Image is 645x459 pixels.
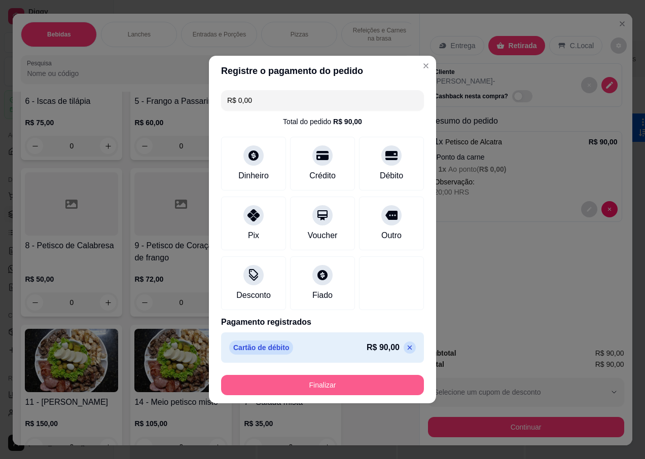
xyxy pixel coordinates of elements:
[236,289,271,301] div: Desconto
[380,170,403,182] div: Débito
[367,341,400,354] p: R$ 90,00
[381,230,402,242] div: Outro
[221,316,424,328] p: Pagamento registrados
[221,375,424,395] button: Finalizar
[227,90,418,110] input: Ex.: hambúrguer de cordeiro
[248,230,259,242] div: Pix
[333,117,362,127] div: R$ 90,00
[209,56,436,86] header: Registre o pagamento do pedido
[418,58,434,74] button: Close
[238,170,269,182] div: Dinheiro
[283,117,362,127] div: Total do pedido
[312,289,333,301] div: Fiado
[309,170,336,182] div: Crédito
[308,230,338,242] div: Voucher
[229,340,293,355] p: Cartão de débito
